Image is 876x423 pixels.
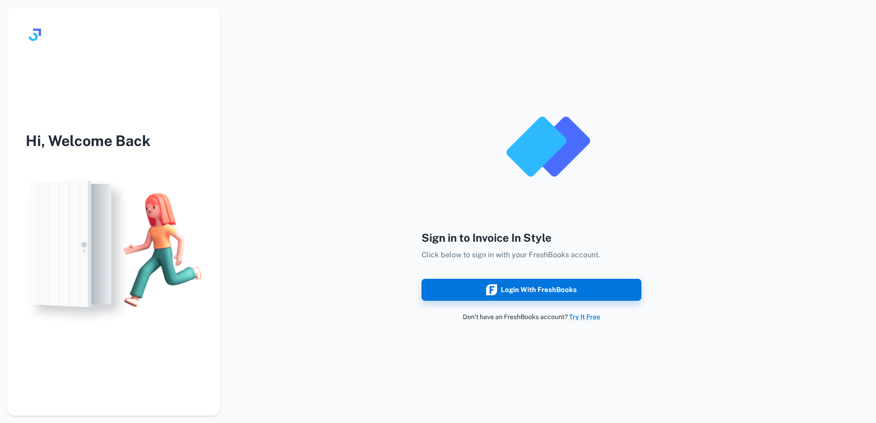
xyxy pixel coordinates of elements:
[502,101,594,193] img: logo_invoice_in_style_app.png
[422,279,641,301] button: Login with FreshBooks
[422,229,641,246] h4: Sign in to Invoice In Style
[7,170,220,330] img: login
[7,130,220,152] h3: Hi, Welcome Back
[422,249,641,260] p: Click below to sign in with your FreshBooks account.
[569,313,600,320] a: Try It Free
[422,312,641,322] p: Don’t have an FreshBooks account?
[486,284,577,296] div: Login with FreshBooks
[26,26,44,44] img: logo.svg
